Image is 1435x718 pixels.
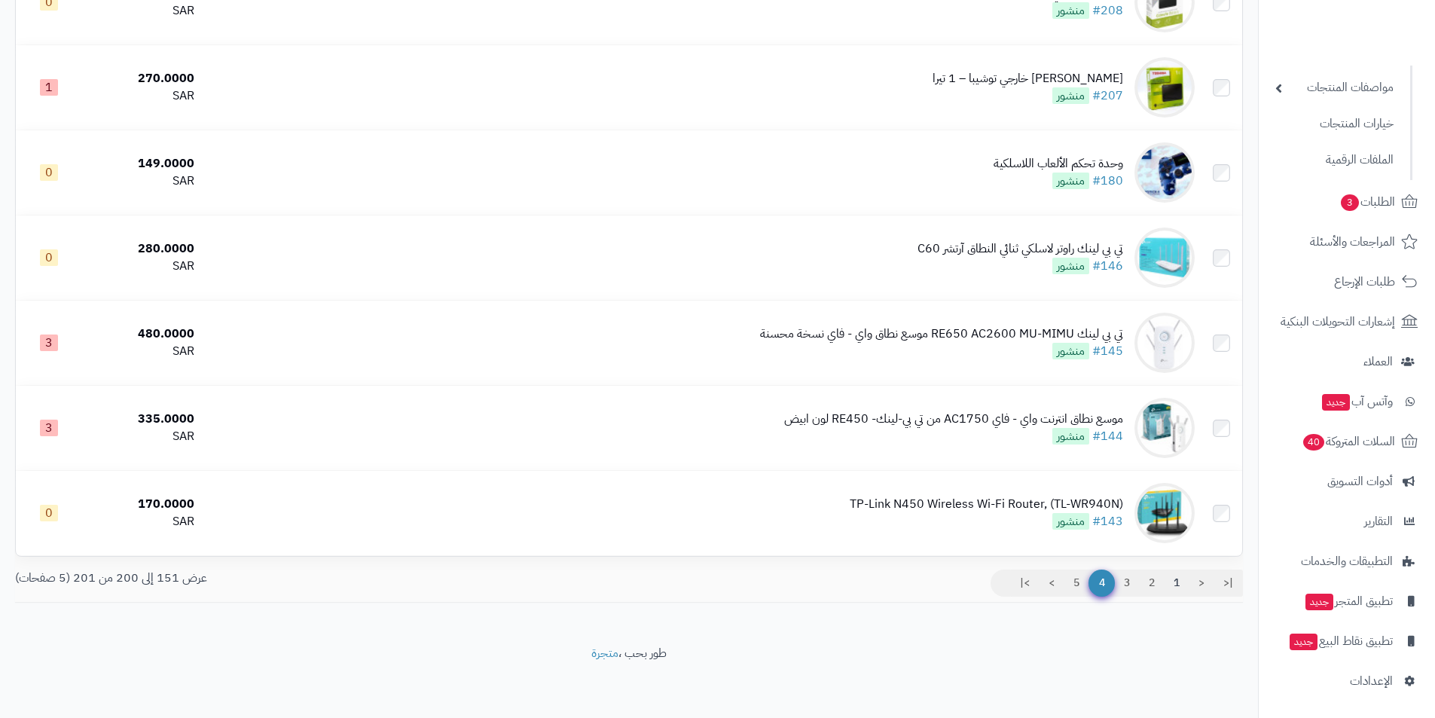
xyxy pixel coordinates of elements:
[1092,2,1123,20] a: #208
[1268,108,1401,140] a: خيارات المنتجات
[1268,264,1426,300] a: طلبات الإرجاع
[88,173,195,190] div: SAR
[1134,398,1195,458] img: موسع نطاق انترنت واي - فاي AC1750 من تي بي-لينك- RE450 لون ابيض
[1214,570,1243,597] a: |<
[1322,394,1350,411] span: جديد
[1268,663,1426,699] a: الإعدادات
[1052,513,1089,530] span: منشور
[1134,228,1195,288] img: تي بي لينك راوتر لاسلكي ثنائي النطاق آرتشر C60
[1139,570,1165,597] a: 2
[88,155,195,173] div: 149.0000
[1134,57,1195,118] img: هارد ديسك خارجي توشيبا – 1 تيرا
[1301,551,1393,572] span: التطبيقات والخدمات
[88,496,195,513] div: 170.0000
[1339,191,1395,212] span: الطلبات
[1092,427,1123,445] a: #144
[1321,391,1393,412] span: وآتس آب
[1052,258,1089,274] span: منشور
[4,570,629,587] div: عرض 151 إلى 200 من 201 (5 صفحات)
[40,335,58,351] span: 3
[1268,144,1401,176] a: الملفات الرقمية
[1052,87,1089,104] span: منشور
[1303,434,1324,451] span: 40
[1268,72,1401,104] a: مواصفات المنتجات
[1268,583,1426,619] a: تطبيق المتجرجديد
[1268,383,1426,420] a: وآتس آبجديد
[88,343,195,360] div: SAR
[1304,591,1393,612] span: تطبيق المتجر
[1290,634,1317,650] span: جديد
[1268,623,1426,659] a: تطبيق نقاط البيعجديد
[1268,224,1426,260] a: المراجعات والأسئلة
[1327,471,1393,492] span: أدوات التسويق
[1134,313,1195,373] img: تي بي لينك RE650 AC2600 MU-MIMU موسع نطاق واي - فاي نسخة محسنة
[1268,463,1426,500] a: أدوات التسويق
[1052,343,1089,359] span: منشور
[591,644,618,662] a: متجرة
[1288,631,1393,652] span: تطبيق نقاط البيع
[1039,570,1064,597] a: >
[1268,304,1426,340] a: إشعارات التحويلات البنكية
[1052,428,1089,445] span: منشور
[1305,594,1333,610] span: جديد
[1064,570,1089,597] a: 5
[933,70,1123,87] div: [PERSON_NAME] خارجي توشيبا – 1 تيرا
[1310,231,1395,252] span: المراجعات والأسئلة
[1281,311,1395,332] span: إشعارات التحويلات البنكية
[88,240,195,258] div: 280.0000
[40,249,58,266] span: 0
[1052,2,1089,19] span: منشور
[1268,543,1426,579] a: التطبيقات والخدمات
[1268,184,1426,220] a: الطلبات3
[1341,194,1359,211] span: 3
[1363,351,1393,372] span: العملاء
[1092,257,1123,275] a: #146
[1164,570,1189,597] a: 1
[1010,570,1040,597] a: >|
[1189,570,1214,597] a: <
[40,505,58,521] span: 0
[88,87,195,105] div: SAR
[917,240,1123,258] div: تي بي لينك راوتر لاسلكي ثنائي النطاق آرتشر C60
[784,411,1123,428] div: موسع نطاق انترنت واي - فاي AC1750 من تي بي-لينك- RE450 لون ابيض
[88,513,195,530] div: SAR
[1088,570,1115,597] span: 4
[40,164,58,181] span: 0
[1134,142,1195,203] img: وحدة تحكم الألعاب اللاسلكية
[88,325,195,343] div: 480.0000
[88,428,195,445] div: SAR
[40,420,58,436] span: 3
[88,70,195,87] div: 270.0000
[1334,271,1395,292] span: طلبات الإرجاع
[1268,423,1426,460] a: السلات المتروكة40
[760,325,1123,343] div: تي بي لينك RE650 AC2600 MU-MIMU موسع نطاق واي - فاي نسخة محسنة
[1134,483,1195,543] img: TP-Link N450 Wireless Wi-Fi Router, (TL-WR940N)
[1350,671,1393,692] span: الإعدادات
[1092,512,1123,530] a: #143
[1268,344,1426,380] a: العملاء
[40,79,58,96] span: 1
[88,258,195,275] div: SAR
[994,155,1123,173] div: وحدة تحكم الألعاب اللاسلكية
[88,411,195,428] div: 335.0000
[88,2,195,20] div: SAR
[1092,172,1123,190] a: #180
[1302,431,1395,452] span: السلات المتروكة
[1052,173,1089,189] span: منشور
[1092,87,1123,105] a: #207
[1268,503,1426,539] a: التقارير
[1364,511,1393,532] span: التقارير
[1114,570,1140,597] a: 3
[850,496,1123,513] div: TP-Link N450 Wireless Wi-Fi Router, (TL-WR940N)
[1092,342,1123,360] a: #145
